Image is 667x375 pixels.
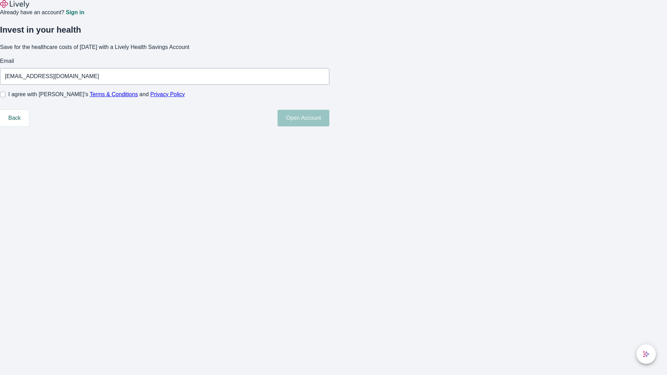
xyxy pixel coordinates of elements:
a: Sign in [66,10,84,15]
a: Privacy Policy [150,91,185,97]
a: Terms & Conditions [90,91,138,97]
span: I agree with [PERSON_NAME]’s and [8,90,185,99]
button: chat [636,344,656,364]
svg: Lively AI Assistant [643,351,650,358]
